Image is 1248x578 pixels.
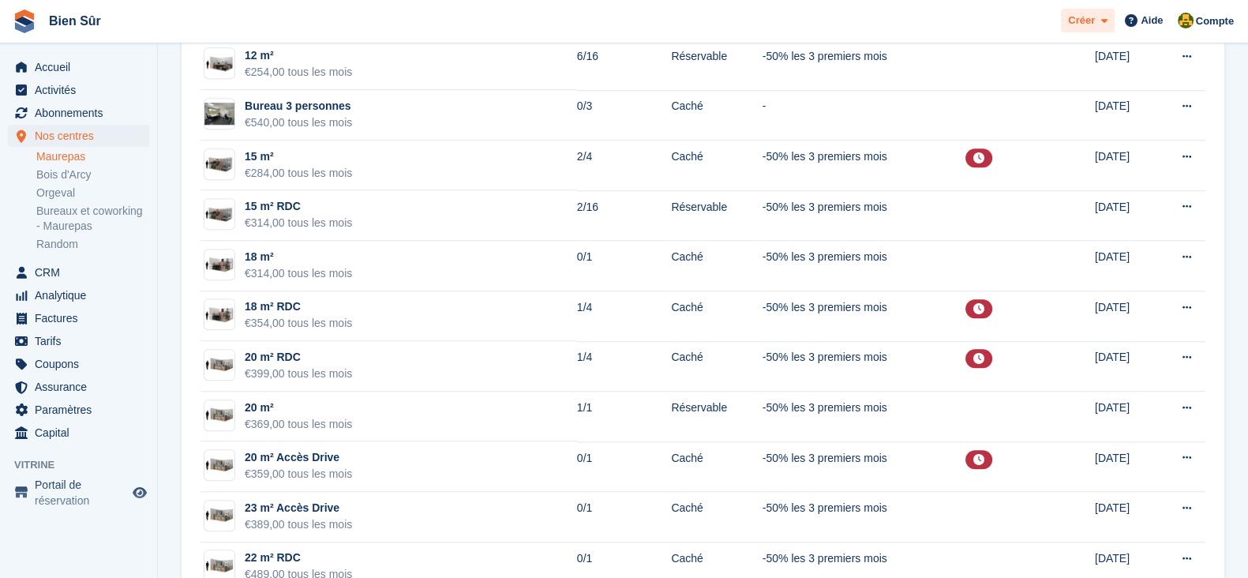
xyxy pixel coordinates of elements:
div: €314,00 tous les mois [245,265,352,282]
td: [DATE] [1095,492,1152,542]
div: 23 m² Accès Drive [245,500,352,516]
span: Paramètres [35,399,129,421]
td: -50% les 3 premiers mois [763,241,965,291]
td: 2/4 [577,141,672,191]
span: Compte [1196,13,1234,29]
td: - [763,90,965,141]
a: menu [8,56,149,78]
span: Capital [35,422,129,444]
a: Boutique d'aperçu [130,483,149,502]
span: CRM [35,261,129,283]
div: 20 m² RDC [245,349,352,366]
div: €354,00 tous les mois [245,315,352,332]
td: 0/1 [577,441,672,492]
a: menu [8,376,149,398]
div: 18 m² [245,249,352,265]
td: Réservable [671,40,762,91]
td: 0/1 [577,241,672,291]
div: 20 m² [245,400,352,416]
div: 18 m² RDC [245,298,352,315]
a: Bureaux et coworking - Maurepas [36,204,149,234]
div: €254,00 tous les mois [245,64,352,81]
td: Caché [671,441,762,492]
img: box-14m2.jpg [204,152,234,175]
td: [DATE] [1095,90,1152,141]
span: Portail de réservation [35,477,129,509]
div: €369,00 tous les mois [245,416,352,433]
img: box-18m2.jpg [204,354,234,377]
td: Caché [671,90,762,141]
td: [DATE] [1095,190,1152,241]
div: 15 m² RDC [245,198,352,215]
td: 2/16 [577,190,672,241]
td: [DATE] [1095,241,1152,291]
td: -50% les 3 premiers mois [763,441,965,492]
a: menu [8,284,149,306]
a: menu [8,79,149,101]
td: 1/4 [577,341,672,392]
td: Caché [671,341,762,392]
span: Analytique [35,284,129,306]
span: Nos centres [35,125,129,147]
td: -50% les 3 premiers mois [763,291,965,342]
td: -50% les 3 premiers mois [763,40,965,91]
img: box-14m2.jpg [204,203,234,226]
td: 0/3 [577,90,672,141]
div: Bureau 3 personnes [245,98,352,114]
a: menu [8,125,149,147]
img: box-18m2.jpg [204,403,234,426]
img: box-15m2.jpg [204,253,234,276]
td: -50% les 3 premiers mois [763,492,965,542]
a: menu [8,399,149,421]
td: [DATE] [1095,392,1152,442]
div: 15 m² [245,148,352,165]
a: menu [8,422,149,444]
td: Caché [671,492,762,542]
td: -50% les 3 premiers mois [763,141,965,191]
a: menu [8,102,149,124]
td: [DATE] [1095,141,1152,191]
img: Fatima Kelaaoui [1178,13,1194,28]
td: [DATE] [1095,341,1152,392]
td: -50% les 3 premiers mois [763,341,965,392]
div: €399,00 tous les mois [245,366,352,382]
td: [DATE] [1095,40,1152,91]
td: -50% les 3 premiers mois [763,392,965,442]
div: €284,00 tous les mois [245,165,352,182]
a: menu [8,307,149,329]
td: -50% les 3 premiers mois [763,190,965,241]
td: Caché [671,241,762,291]
img: stora-icon-8386f47178a22dfd0bd8f6a31ec36ba5ce8667c1dd55bd0f319d3a0aa187defe.svg [13,9,36,33]
a: menu [8,477,149,509]
span: Abonnements [35,102,129,124]
a: menu [8,261,149,283]
td: Réservable [671,392,762,442]
div: 12 m² [245,47,352,64]
div: €540,00 tous les mois [245,114,352,131]
a: Random [36,237,149,252]
a: menu [8,353,149,375]
div: €314,00 tous les mois [245,215,352,231]
img: box-15m2.jpg [204,303,234,326]
span: Coupons [35,353,129,375]
img: box-12m2.jpg [204,52,234,75]
img: bIMG_3621.JPG [204,103,234,126]
span: Créer [1068,13,1095,28]
td: 1/1 [577,392,672,442]
div: 20 m² Accès Drive [245,449,352,466]
a: Bois d'Arcy [36,167,149,182]
span: Tarifs [35,330,129,352]
a: Orgeval [36,186,149,201]
a: Maurepas [36,149,149,164]
span: Vitrine [14,457,157,473]
span: Assurance [35,376,129,398]
a: menu [8,330,149,352]
span: Aide [1141,13,1163,28]
span: Activités [35,79,129,101]
td: [DATE] [1095,291,1152,342]
td: Caché [671,291,762,342]
img: box-18m2.jpg [204,504,234,527]
img: box-18m2.jpg [204,554,234,577]
span: Factures [35,307,129,329]
td: Réservable [671,190,762,241]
